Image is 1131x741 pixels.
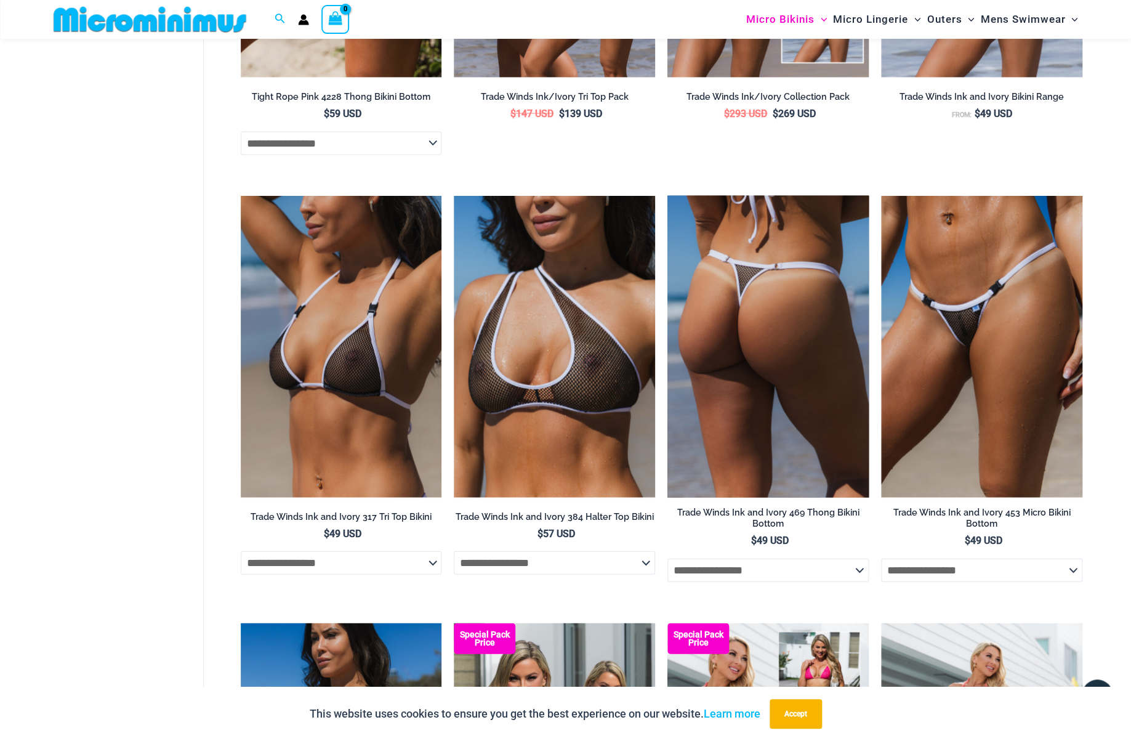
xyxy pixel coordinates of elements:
[974,107,980,119] span: $
[964,534,1002,546] bdi: 49 USD
[667,91,869,107] a: Trade Winds Ink/Ivory Collection Pack
[743,4,830,35] a: Micro BikinisMenu ToggleMenu Toggle
[324,527,329,539] span: $
[241,511,442,522] h2: Trade Winds Ink and Ivory 317 Tri Top Bikini
[310,705,760,723] p: This website uses cookies to ensure you get the best experience on our website.
[454,195,655,497] img: Tradewinds Ink and Ivory 384 Halter 01
[770,699,822,729] button: Accept
[881,91,1082,107] a: Trade Winds Ink and Ivory Bikini Range
[667,195,869,497] a: Tradewinds Ink and Ivory 469 Thong 01Tradewinds Ink and Ivory 469 Thong 02Tradewinds Ink and Ivor...
[772,107,815,119] bdi: 269 USD
[704,707,760,720] a: Learn more
[241,195,442,497] a: Tradewinds Ink and Ivory 317 Tri Top 01Tradewinds Ink and Ivory 317 Tri Top 453 Micro 06Tradewind...
[275,12,286,27] a: Search icon link
[980,4,1065,35] span: Mens Swimwear
[974,107,1012,119] bdi: 49 USD
[723,107,767,119] bdi: 293 USD
[951,110,971,118] span: From:
[881,506,1082,534] a: Trade Winds Ink and Ivory 453 Micro Bikini Bottom
[881,195,1082,497] a: Tradewinds Ink and Ivory 317 Tri Top 453 Micro 03Tradewinds Ink and Ivory 317 Tri Top 453 Micro 0...
[298,14,309,25] a: Account icon link
[454,91,655,107] a: Trade Winds Ink/Ivory Tri Top Pack
[324,107,329,119] span: $
[559,107,565,119] span: $
[746,4,815,35] span: Micro Bikinis
[667,195,869,497] img: Tradewinds Ink and Ivory 469 Thong 02
[454,91,655,102] h2: Trade Winds Ink/Ivory Tri Top Pack
[741,2,1083,37] nav: Site Navigation
[454,630,515,646] b: Special Pack Price
[751,534,756,546] span: $
[510,107,553,119] bdi: 147 USD
[833,4,908,35] span: Micro Lingerie
[927,4,962,35] span: Outers
[241,91,442,107] a: Tight Rope Pink 4228 Thong Bikini Bottom
[667,91,869,102] h2: Trade Winds Ink/Ivory Collection Pack
[1065,4,1077,35] span: Menu Toggle
[454,195,655,497] a: Tradewinds Ink and Ivory 384 Halter 01Tradewinds Ink and Ivory 384 Halter 02Tradewinds Ink and Iv...
[815,4,827,35] span: Menu Toggle
[977,4,1081,35] a: Mens SwimwearMenu ToggleMenu Toggle
[241,91,442,102] h2: Tight Rope Pink 4228 Thong Bikini Bottom
[241,195,442,497] img: Tradewinds Ink and Ivory 317 Tri Top 01
[324,527,361,539] bdi: 49 USD
[962,4,974,35] span: Menu Toggle
[559,107,602,119] bdi: 139 USD
[537,527,575,539] bdi: 57 USD
[537,527,543,539] span: $
[667,506,869,534] a: Trade Winds Ink and Ivory 469 Thong Bikini Bottom
[510,107,516,119] span: $
[772,107,778,119] span: $
[324,107,361,119] bdi: 59 USD
[751,534,788,546] bdi: 49 USD
[241,511,442,527] a: Trade Winds Ink and Ivory 317 Tri Top Bikini
[454,511,655,522] h2: Trade Winds Ink and Ivory 384 Halter Top Bikini
[667,630,729,646] b: Special Pack Price
[881,195,1082,497] img: Tradewinds Ink and Ivory 317 Tri Top 453 Micro 03
[49,6,251,33] img: MM SHOP LOGO FLAT
[881,506,1082,529] h2: Trade Winds Ink and Ivory 453 Micro Bikini Bottom
[321,5,350,33] a: View Shopping Cart, empty
[924,4,977,35] a: OutersMenu ToggleMenu Toggle
[723,107,729,119] span: $
[964,534,970,546] span: $
[454,511,655,527] a: Trade Winds Ink and Ivory 384 Halter Top Bikini
[908,4,920,35] span: Menu Toggle
[830,4,924,35] a: Micro LingerieMenu ToggleMenu Toggle
[667,506,869,529] h2: Trade Winds Ink and Ivory 469 Thong Bikini Bottom
[881,91,1082,102] h2: Trade Winds Ink and Ivory Bikini Range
